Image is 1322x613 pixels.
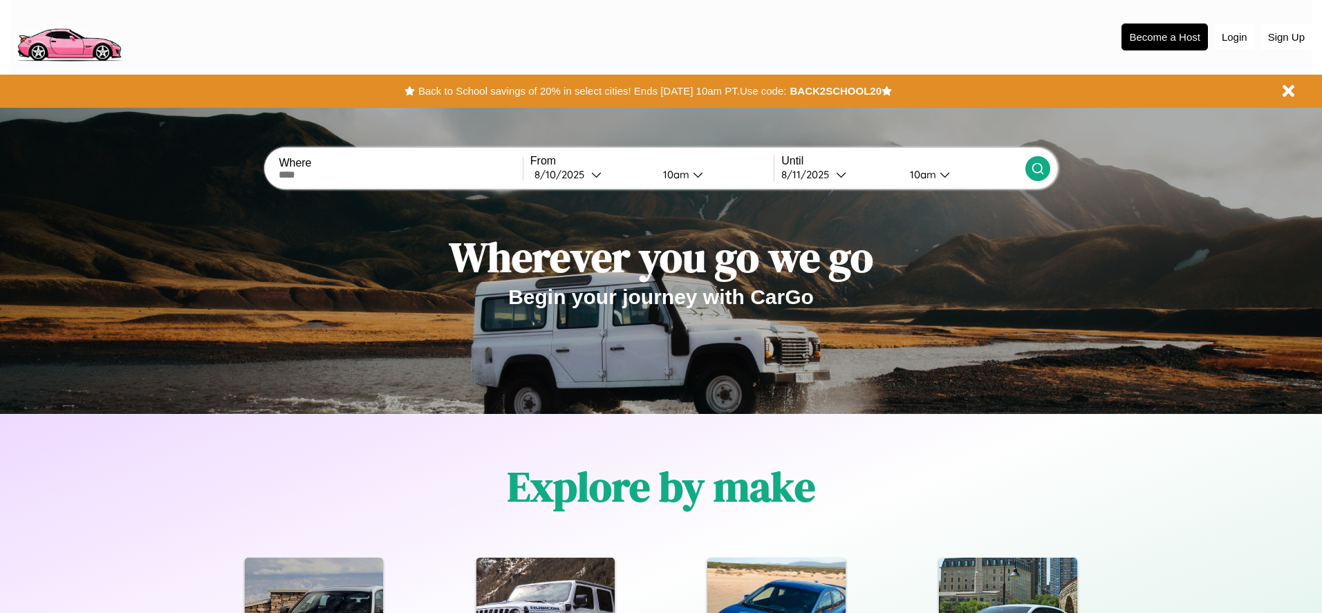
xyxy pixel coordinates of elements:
button: 10am [899,167,1025,182]
label: From [530,155,774,167]
div: 10am [903,168,940,181]
button: 8/10/2025 [530,167,652,182]
button: Sign Up [1261,24,1312,50]
h1: Explore by make [508,458,815,515]
div: 8 / 11 / 2025 [781,168,836,181]
label: Where [279,157,522,169]
div: 8 / 10 / 2025 [534,168,591,181]
b: BACK2SCHOOL20 [790,85,882,97]
div: 10am [656,168,693,181]
button: Back to School savings of 20% in select cities! Ends [DATE] 10am PT.Use code: [415,82,790,101]
button: Login [1215,24,1254,50]
img: logo [10,7,127,65]
label: Until [781,155,1025,167]
button: Become a Host [1121,23,1208,50]
button: 10am [652,167,774,182]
